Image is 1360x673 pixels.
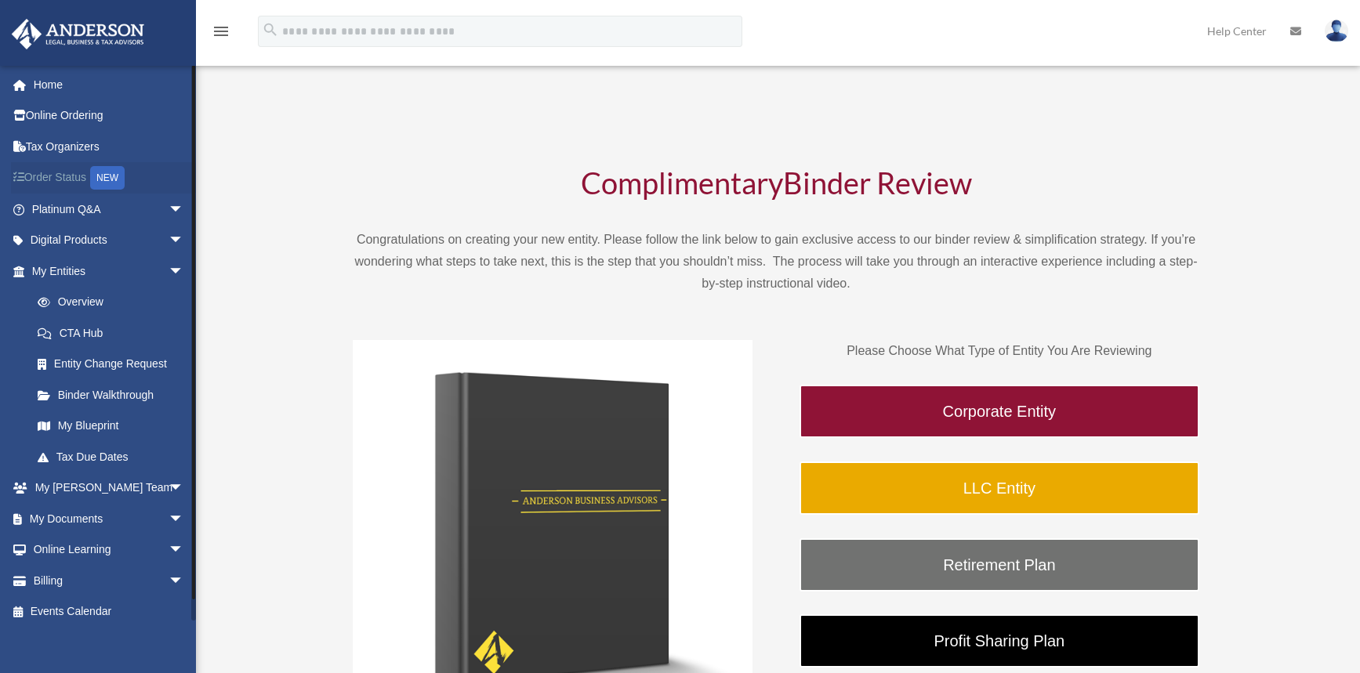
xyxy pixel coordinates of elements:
[22,349,208,380] a: Entity Change Request
[11,472,208,504] a: My [PERSON_NAME] Teamarrow_drop_down
[11,225,208,256] a: Digital Productsarrow_drop_down
[353,229,1199,295] p: Congratulations on creating your new entity. Please follow the link below to gain exclusive acces...
[11,194,208,225] a: Platinum Q&Aarrow_drop_down
[169,534,200,566] span: arrow_drop_down
[11,100,208,132] a: Online Ordering
[800,340,1199,362] p: Please Choose What Type of Entity You Are Reviewing
[11,596,208,628] a: Events Calendar
[800,614,1199,668] a: Profit Sharing Plan
[800,385,1199,438] a: Corporate Entity
[90,166,125,190] div: NEW
[800,538,1199,592] a: Retirement Plan
[7,19,149,49] img: Anderson Advisors Platinum Portal
[169,255,200,288] span: arrow_drop_down
[11,162,208,194] a: Order StatusNEW
[581,165,783,201] span: Complimentary
[22,287,208,318] a: Overview
[169,225,200,257] span: arrow_drop_down
[22,411,208,442] a: My Blueprint
[169,194,200,226] span: arrow_drop_down
[11,565,208,596] a: Billingarrow_drop_down
[169,472,200,505] span: arrow_drop_down
[212,22,230,41] i: menu
[22,317,208,349] a: CTA Hub
[11,131,208,162] a: Tax Organizers
[11,534,208,566] a: Online Learningarrow_drop_down
[22,441,208,472] a: Tax Due Dates
[800,461,1199,515] a: LLC Entity
[11,255,208,287] a: My Entitiesarrow_drop_down
[22,379,200,411] a: Binder Walkthrough
[783,165,972,201] span: Binder Review
[169,565,200,597] span: arrow_drop_down
[1325,20,1348,42] img: User Pic
[262,21,279,38] i: search
[169,503,200,535] span: arrow_drop_down
[212,27,230,41] a: menu
[11,503,208,534] a: My Documentsarrow_drop_down
[11,69,208,100] a: Home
